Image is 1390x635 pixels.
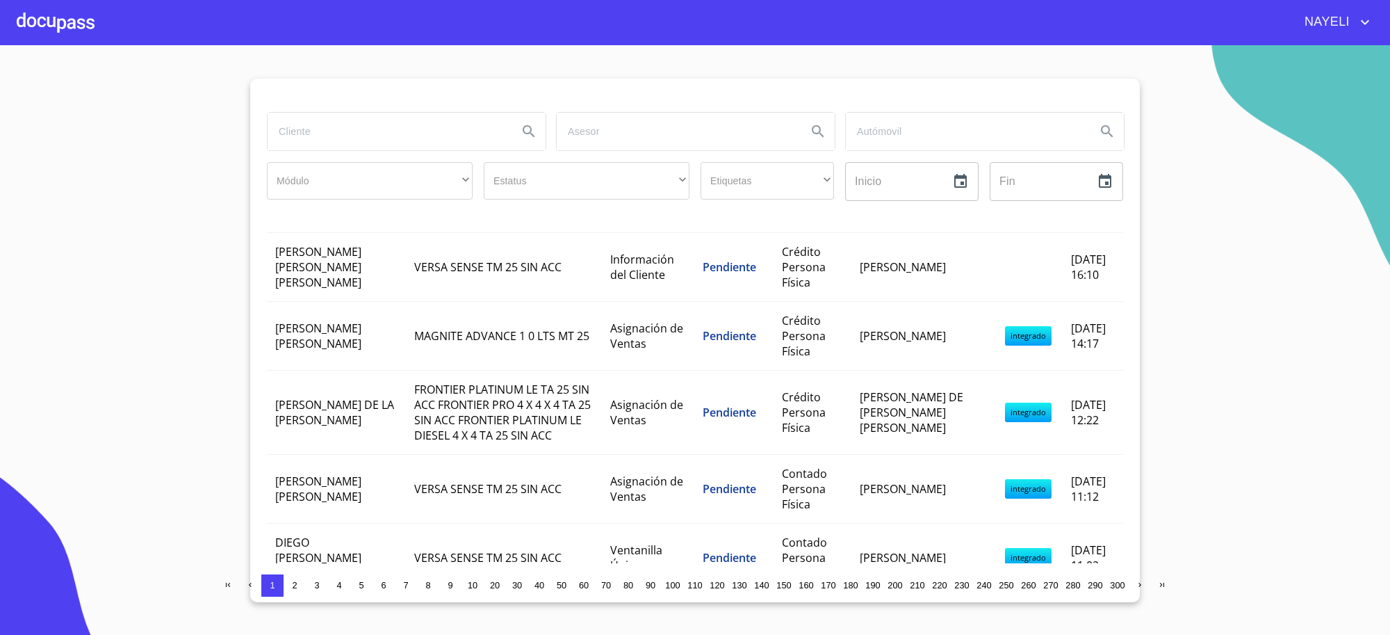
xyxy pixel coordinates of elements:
button: 9 [439,574,461,597]
button: 290 [1084,574,1106,597]
span: 30 [512,580,522,590]
input: search [557,113,796,150]
span: DIEGO [PERSON_NAME] [PERSON_NAME] [275,535,361,581]
span: Crédito Persona Física [782,313,826,359]
span: 260 [1021,580,1036,590]
span: Contado Persona Física [782,535,827,581]
button: 270 [1040,574,1062,597]
span: 160 [799,580,813,590]
span: 40 [534,580,544,590]
button: 5 [350,574,373,597]
span: 220 [932,580,947,590]
button: 140 [751,574,773,597]
div: ​ [484,162,689,200]
button: 2 [284,574,306,597]
span: 4 [336,580,341,590]
span: 10 [468,580,477,590]
span: 300 [1110,580,1125,590]
span: [DATE] 12:22 [1071,397,1106,428]
span: 280 [1065,580,1080,590]
button: 210 [906,574,929,597]
span: integrado [1005,548,1052,568]
span: 120 [710,580,724,590]
button: 120 [706,574,728,597]
span: integrado [1005,403,1052,422]
span: 270 [1043,580,1058,590]
span: 100 [665,580,680,590]
input: search [846,113,1085,150]
button: 70 [595,574,617,597]
button: 220 [929,574,951,597]
button: 60 [573,574,595,597]
span: [DATE] 14:17 [1071,321,1106,351]
button: 170 [817,574,840,597]
span: Asignación de Ventas [610,397,683,428]
button: 180 [840,574,862,597]
span: 290 [1088,580,1102,590]
button: 200 [884,574,906,597]
span: 6 [381,580,386,590]
span: 230 [954,580,969,590]
button: 110 [684,574,706,597]
button: 250 [995,574,1017,597]
span: Pendiente [703,405,756,420]
span: Información del Cliente [610,252,674,282]
button: 6 [373,574,395,597]
span: 2 [292,580,297,590]
span: 9 [448,580,452,590]
span: 70 [601,580,611,590]
span: 3 [314,580,319,590]
span: integrado [1005,326,1052,346]
span: 210 [910,580,924,590]
span: integrado [1005,479,1052,499]
span: 180 [843,580,858,590]
button: 7 [395,574,417,597]
button: 3 [306,574,328,597]
span: 8 [425,580,430,590]
span: 200 [888,580,902,590]
span: FRONTIER PLATINUM LE TA 25 SIN ACC FRONTIER PRO 4 X 4 X 4 TA 25 SIN ACC FRONTIER PLATINUM LE DIES... [414,382,591,443]
span: 110 [687,580,702,590]
span: [PERSON_NAME] [PERSON_NAME] [PERSON_NAME] [275,244,361,290]
span: [DATE] 11:02 [1071,542,1106,573]
button: 130 [728,574,751,597]
button: 8 [417,574,439,597]
div: ​ [701,162,834,200]
button: 10 [461,574,484,597]
span: Asignación de Ventas [610,474,683,504]
span: Crédito Persona Física [782,389,826,435]
button: 80 [617,574,639,597]
span: NAYELI [1294,11,1357,33]
button: Search [801,115,835,148]
span: 140 [754,580,769,590]
div: ​ [267,162,473,200]
button: Search [1090,115,1124,148]
button: 90 [639,574,662,597]
button: 150 [773,574,795,597]
button: 190 [862,574,884,597]
span: Ventanilla Única [610,542,662,573]
span: Pendiente [703,259,756,275]
span: 250 [999,580,1013,590]
button: 300 [1106,574,1129,597]
button: account of current user [1294,11,1373,33]
span: [PERSON_NAME] DE [PERSON_NAME] [PERSON_NAME] [860,389,963,435]
span: 190 [865,580,880,590]
span: Asignación de Ventas [610,321,683,351]
span: Pendiente [703,481,756,497]
span: [PERSON_NAME] [860,481,946,497]
span: [DATE] 11:12 [1071,474,1106,504]
span: 20 [490,580,500,590]
span: 150 [776,580,791,590]
span: MAGNITE ADVANCE 1 0 LTS MT 25 [414,328,589,344]
span: VERSA SENSE TM 25 SIN ACC [414,259,562,275]
span: [PERSON_NAME] [PERSON_NAME] [275,321,361,351]
span: [DATE] 16:10 [1071,252,1106,282]
button: 280 [1062,574,1084,597]
span: 5 [359,580,363,590]
button: Search [512,115,546,148]
button: 4 [328,574,350,597]
button: 20 [484,574,506,597]
button: 40 [528,574,550,597]
button: 260 [1017,574,1040,597]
